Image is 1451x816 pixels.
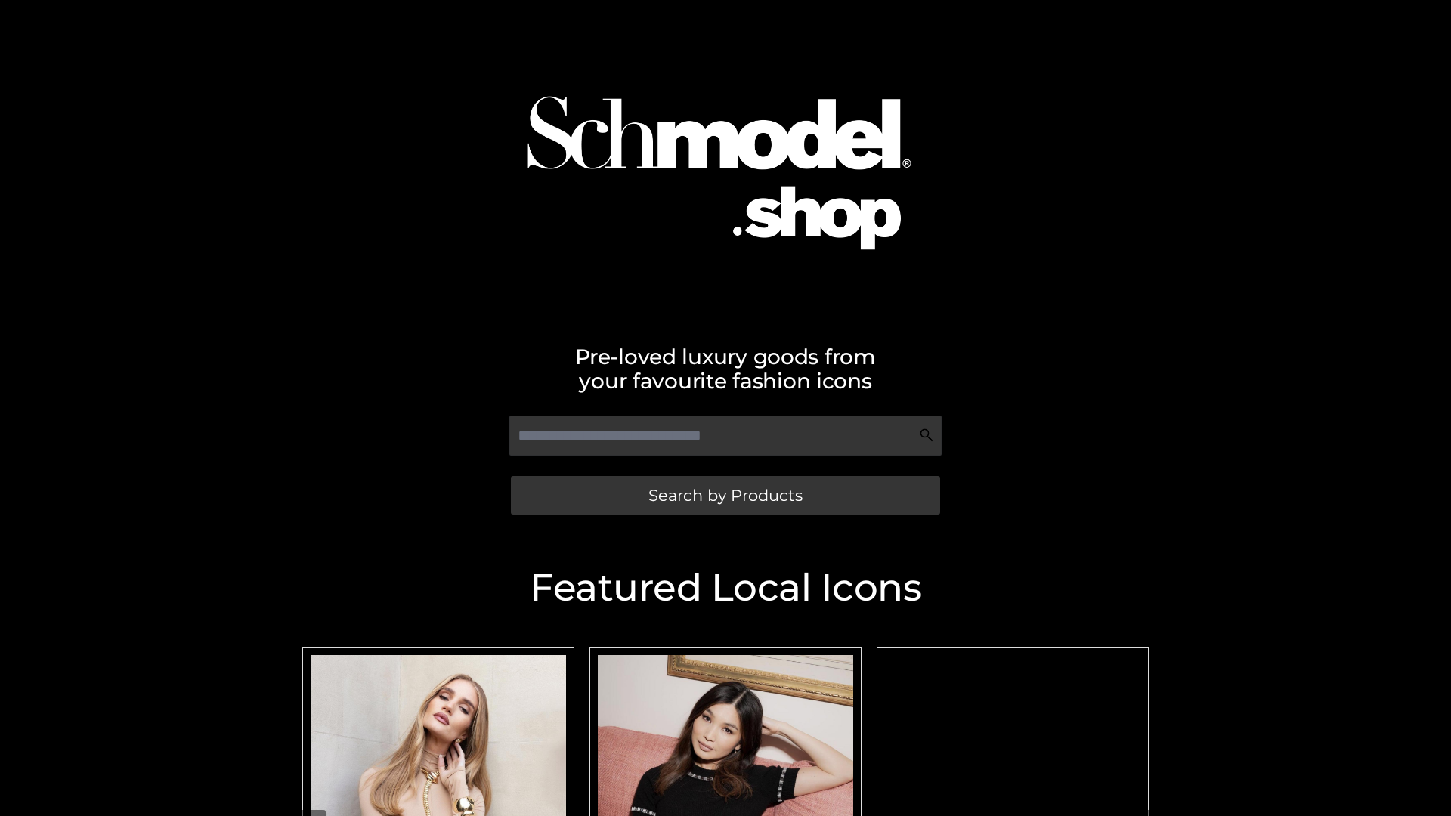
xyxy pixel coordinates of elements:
[648,487,803,503] span: Search by Products
[511,476,940,515] a: Search by Products
[295,345,1156,393] h2: Pre-loved luxury goods from your favourite fashion icons
[295,569,1156,607] h2: Featured Local Icons​
[919,428,934,443] img: Search Icon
